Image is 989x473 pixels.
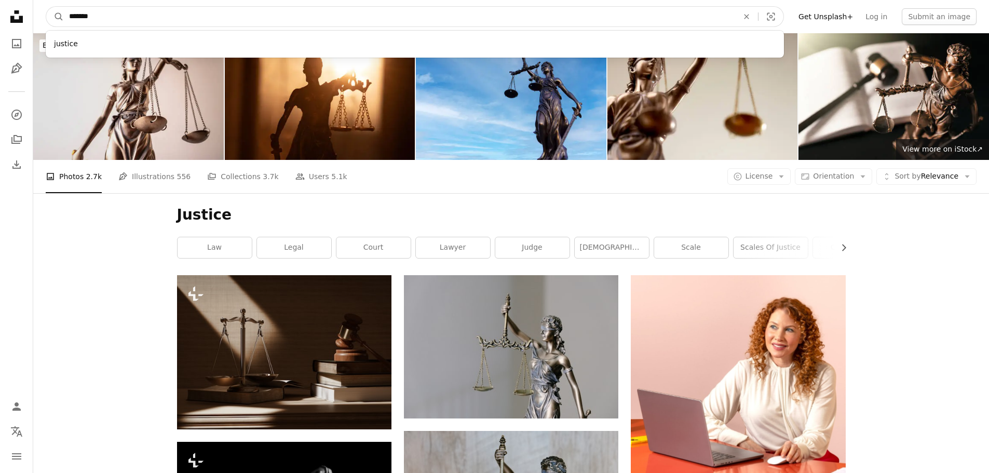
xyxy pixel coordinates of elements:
[495,237,570,258] a: judge
[33,33,224,160] img: Legal rights concept Statue of Lady Justice holding scales of justice
[46,35,784,53] div: justice
[336,237,411,258] a: court
[43,41,171,49] span: Browse premium images on iStock |
[727,168,791,185] button: License
[331,171,347,182] span: 5.1k
[46,7,64,26] button: Search Unsplash
[902,8,977,25] button: Submit an image
[575,237,649,258] a: [DEMOGRAPHIC_DATA] justice
[225,33,415,160] img: Statue of Lady Justice. Symbol of fair treatment under law
[6,396,27,417] a: Log in / Sign up
[46,6,784,27] form: Find visuals sitewide
[6,129,27,150] a: Collections
[746,172,773,180] span: License
[207,160,278,193] a: Collections 3.7k
[654,237,728,258] a: scale
[6,58,27,79] a: Illustrations
[416,33,606,160] img: Lady Justice on a Blue Sky Background
[6,104,27,125] a: Explore
[177,171,191,182] span: 556
[792,8,859,25] a: Get Unsplash+
[798,33,989,160] img: Lady justice. Statue of Justice in library
[895,172,920,180] span: Sort by
[876,168,977,185] button: Sort byRelevance
[177,275,391,429] img: a judge's scale and a book on a table
[6,421,27,442] button: Language
[859,8,893,25] a: Log in
[177,206,846,224] h1: Justice
[902,145,983,153] span: View more on iStock ↗
[257,237,331,258] a: legal
[416,237,490,258] a: lawyer
[813,237,887,258] a: courtroom
[834,237,846,258] button: scroll list to the right
[6,154,27,175] a: Download History
[263,171,278,182] span: 3.7k
[813,172,854,180] span: Orientation
[6,33,27,54] a: Photos
[896,139,989,160] a: View more on iStock↗
[118,160,191,193] a: Illustrations 556
[43,41,239,49] span: 20% off at iStock ↗
[607,33,798,160] img: The Statue of justice, legal law concept image
[6,6,27,29] a: Home — Unsplash
[178,237,252,258] a: law
[758,7,783,26] button: Visual search
[735,7,758,26] button: Clear
[795,168,872,185] button: Orientation
[295,160,347,193] a: Users 5.1k
[895,171,958,182] span: Relevance
[734,237,808,258] a: scales of justice
[177,347,391,357] a: a judge's scale and a book on a table
[33,33,249,58] a: Browse premium images on iStock|20% off at iStock↗
[404,275,618,418] img: woman in dress holding sword figurine
[404,342,618,352] a: woman in dress holding sword figurine
[6,446,27,467] button: Menu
